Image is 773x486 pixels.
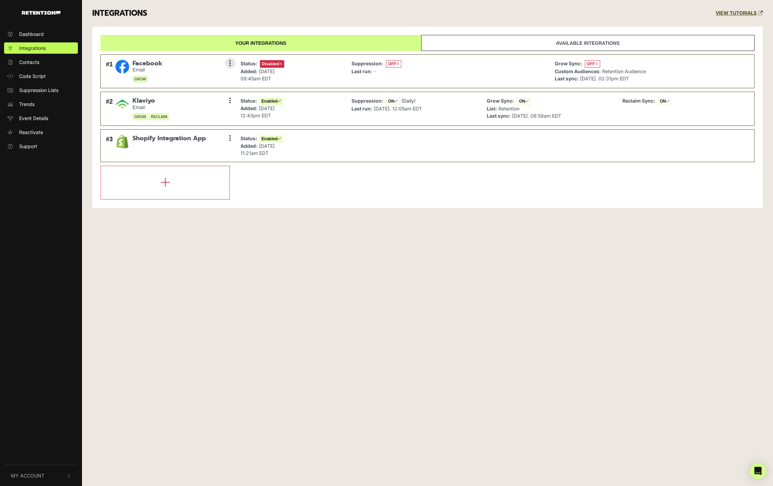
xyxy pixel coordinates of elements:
a: VIEW TUTORIALS [716,10,763,16]
strong: Grow Sync: [555,61,582,66]
span: Suppression Lists [19,87,58,94]
img: Shopify Integration App [115,135,129,148]
span: ON [658,97,672,105]
span: RECLAIM [149,113,169,120]
span: Dashboard [19,30,44,38]
img: Facebook [115,60,129,74]
a: Suppression Lists [4,84,78,96]
a: Your integrations [100,35,421,51]
strong: Suppression: [351,98,383,104]
span: Code Script [19,73,46,80]
strong: Last run: [351,106,372,111]
span: - [374,68,376,74]
span: [DATE] 09:45am EDT [240,68,275,81]
span: Enabled [260,135,283,142]
a: Contacts [4,56,78,68]
span: Retention Audience [602,68,646,74]
strong: Custom Audiences: [555,68,601,74]
strong: Last sync: [555,76,579,81]
strong: List: [487,106,497,111]
span: Disabled [260,60,284,68]
span: Contacts [19,58,39,66]
strong: Status: [240,98,257,104]
span: [DATE] 11:21am EDT [240,143,275,156]
strong: Last sync: [487,113,511,119]
span: ON [517,97,531,105]
span: Support [19,143,37,150]
span: Trends [19,101,34,108]
strong: Added: [240,105,258,111]
span: OFF [386,60,401,68]
span: GROW [133,113,148,120]
span: Enabled [260,98,283,105]
a: Dashboard [4,28,78,40]
small: Email [133,67,162,73]
button: My Account [4,465,78,486]
span: [DATE]. 12:05am EDT [374,106,422,111]
strong: Suppression: [351,61,383,66]
strong: Last run: [351,68,372,74]
h3: INTEGRATIONS [92,9,147,18]
strong: Status: [240,61,257,66]
a: Reactivate [4,127,78,138]
span: [DATE]. 02:31pm EDT [580,76,629,81]
small: Email [133,105,169,110]
div: #1 [106,60,113,83]
div: #2 [106,97,113,120]
a: Event Details [4,113,78,124]
img: Retention.com [22,11,60,15]
span: GROW [133,76,148,83]
span: Event Details [19,115,48,122]
span: Klaviyo [133,97,169,105]
span: OFF [585,60,600,68]
a: Trends [4,98,78,110]
strong: Status: [240,135,257,141]
strong: Added: [240,143,258,149]
span: Retention [498,106,520,111]
span: (Daily) [401,98,416,104]
strong: Added: [240,68,258,74]
span: ON [386,97,400,105]
span: [DATE]. 08:58am EDT [512,113,561,119]
strong: Reclaim Sync: [622,98,655,104]
span: My Account [11,472,44,479]
span: Facebook [133,60,162,67]
a: Integrations [4,42,78,54]
img: Klaviyo [115,97,129,111]
a: Available integrations [421,35,755,51]
strong: Grow Sync: [487,98,514,104]
div: #3 [106,135,113,157]
span: Reactivate [19,129,43,136]
a: Support [4,141,78,152]
div: Open Intercom Messenger [750,463,766,479]
span: Integrations [19,44,46,52]
span: Shopify Integration App [133,135,206,142]
a: Code Script [4,70,78,82]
